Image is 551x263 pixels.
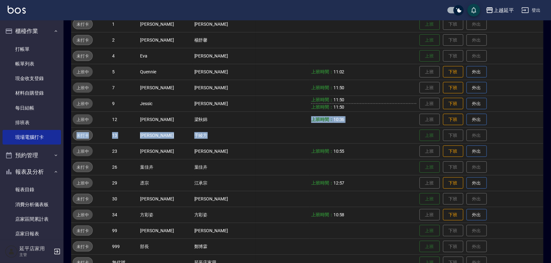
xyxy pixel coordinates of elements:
span: 未打卡 [73,164,92,171]
button: 外出 [467,66,487,78]
td: 26 [111,159,138,175]
td: [PERSON_NAME] [138,223,192,239]
p: 主管 [19,252,52,258]
td: Quennie [138,64,192,80]
button: 下班 [443,82,463,94]
span: 11:50 [333,85,345,90]
td: 4 [111,48,138,64]
td: [PERSON_NAME] [193,96,256,111]
td: 2 [111,32,138,48]
span: 上班中 [73,180,93,186]
td: 999 [111,239,138,254]
a: 打帳單 [3,42,61,57]
span: 10:58 [333,212,345,217]
button: 外出 [467,209,487,221]
span: 上班中 [73,84,93,91]
button: 下班 [443,177,463,189]
span: 未打卡 [73,37,92,44]
td: 葉佳卉 [138,159,192,175]
h5: 延平店家用 [19,246,52,252]
span: 上班中 [73,148,93,155]
b: 上班時間： [311,105,333,110]
td: 30 [111,191,138,207]
span: 10:55 [333,149,345,154]
td: 江承宗 [193,175,256,191]
span: 未打卡 [73,53,92,59]
a: 現場電腦打卡 [3,130,61,145]
span: 未打卡 [73,196,92,202]
td: [PERSON_NAME] [193,64,256,80]
div: 上越延平 [494,6,514,14]
button: 下班 [443,98,463,110]
button: 櫃檯作業 [3,23,61,39]
td: 方彩姿 [193,207,256,223]
td: 99 [111,223,138,239]
button: 上班 [420,130,440,141]
span: 上班中 [73,69,93,75]
button: 上班 [420,161,440,173]
button: 上越延平 [483,4,516,17]
td: 29 [111,175,138,191]
button: 上班 [420,241,440,253]
td: [PERSON_NAME] [138,143,192,159]
td: 1 [111,16,138,32]
button: save [467,4,480,17]
td: 7 [111,80,138,96]
td: 楊舒馨 [193,32,256,48]
span: 未打卡 [73,132,92,139]
td: [PERSON_NAME] [138,111,192,127]
img: Logo [8,6,26,14]
span: 未打卡 [73,243,92,250]
button: 上班 [420,18,440,30]
b: 上班時間： [311,149,333,154]
button: 外出 [467,98,487,110]
td: [PERSON_NAME] [193,143,256,159]
b: 上班時間： [311,180,333,185]
td: [PERSON_NAME] [193,48,256,64]
td: 5 [111,64,138,80]
img: Person [5,245,18,258]
td: 梁秋錦 [193,111,256,127]
button: 下班 [443,145,463,157]
a: 報表目錄 [3,182,61,197]
td: [PERSON_NAME] [138,127,192,143]
td: [PERSON_NAME] [193,191,256,207]
span: 未打卡 [73,21,92,28]
td: 丞宗 [138,175,192,191]
span: 12:57 [333,180,345,185]
td: 部長 [138,239,192,254]
td: 13 [111,127,138,143]
span: 11:50 [333,97,345,102]
b: 上班時間： [311,97,333,102]
a: 排班表 [3,115,61,130]
td: [PERSON_NAME] [193,223,256,239]
td: 于綾方 [193,127,256,143]
button: 外出 [467,145,487,157]
button: 預約管理 [3,147,61,164]
a: 材料自購登錄 [3,86,61,100]
button: 上班 [420,225,440,237]
span: 10:36 [333,117,345,122]
a: 每日結帳 [3,101,61,115]
td: [PERSON_NAME] [138,16,192,32]
td: 方彩姿 [138,207,192,223]
a: 店家日報表 [3,226,61,241]
td: Jessic [138,96,192,111]
span: 上班中 [73,116,93,123]
td: 34 [111,207,138,223]
td: Eva [138,48,192,64]
span: 11:50 [333,105,345,110]
a: 店家區間累計表 [3,212,61,226]
button: 外出 [467,177,487,189]
td: [PERSON_NAME] [193,16,256,32]
span: 11:02 [333,69,345,74]
td: 9 [111,96,138,111]
button: 上班 [420,50,440,62]
td: [PERSON_NAME] [138,80,192,96]
b: 上班時間： [311,85,333,90]
a: 現金收支登錄 [3,71,61,86]
span: 上班中 [73,100,93,107]
b: 上班時間： [311,117,333,122]
button: 外出 [467,114,487,125]
td: 23 [111,143,138,159]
